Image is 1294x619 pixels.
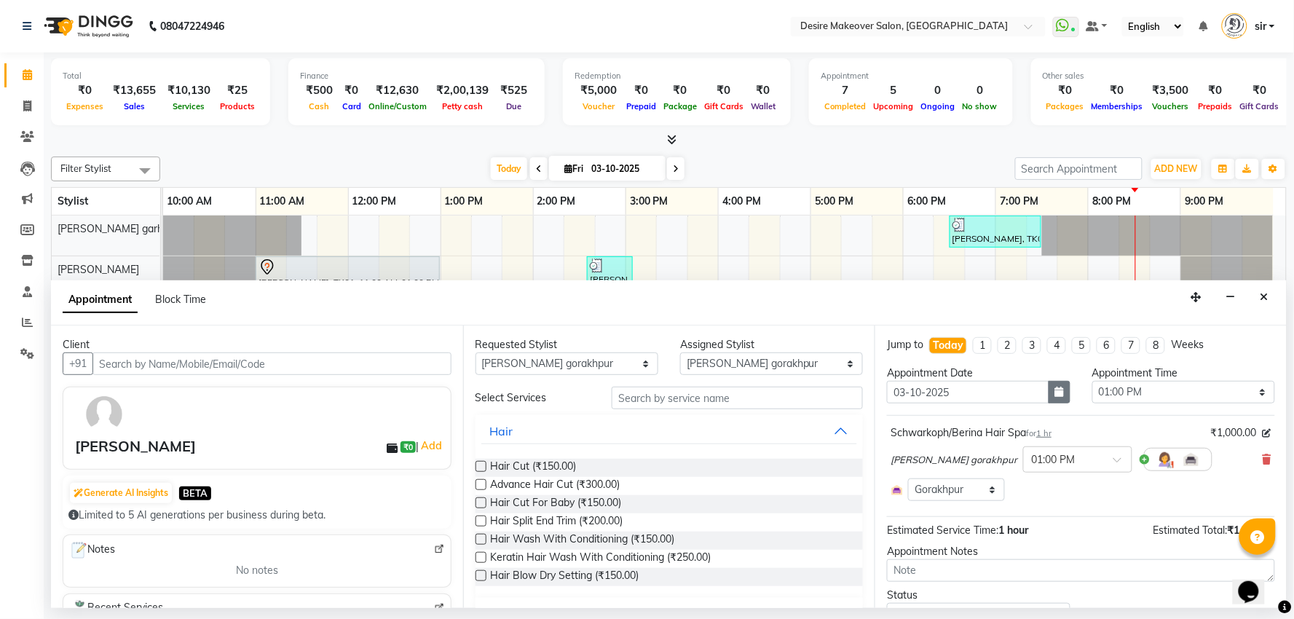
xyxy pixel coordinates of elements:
[416,437,444,454] span: |
[1183,451,1200,468] img: Interior.png
[170,101,209,111] span: Services
[660,101,701,111] span: Package
[811,191,857,212] a: 5:00 PM
[1097,337,1116,354] li: 6
[63,352,93,375] button: +91
[1047,337,1066,354] li: 4
[701,101,747,111] span: Gift Cards
[1195,101,1236,111] span: Prepaids
[63,287,138,313] span: Appointment
[579,101,618,111] span: Voucher
[216,82,259,99] div: ₹25
[534,191,580,212] a: 2:00 PM
[163,191,216,212] a: 10:00 AM
[236,563,278,578] span: No notes
[481,418,858,444] button: Hair
[491,550,711,568] span: Keratin Hair Wash With Conditioning (₹250.00)
[69,541,115,560] span: Notes
[179,486,211,500] span: BETA
[365,101,430,111] span: Online/Custom
[256,191,309,212] a: 11:00 AM
[162,82,216,99] div: ₹10,130
[37,6,137,47] img: logo
[1092,366,1275,381] div: Appointment Time
[502,101,525,111] span: Due
[1036,428,1052,438] span: 1 hr
[870,101,918,111] span: Upcoming
[1149,101,1193,111] span: Vouchers
[339,101,365,111] span: Card
[660,82,701,99] div: ₹0
[1146,337,1165,354] li: 8
[430,82,494,99] div: ₹2,00,139
[623,101,660,111] span: Prepaid
[1022,337,1041,354] li: 3
[491,459,577,477] span: Hair Cut (₹150.00)
[160,6,224,47] b: 08047224946
[92,352,451,375] input: Search by Name/Mobile/Email/Code
[438,101,486,111] span: Petty cash
[887,381,1049,403] input: yyyy-mm-dd
[63,101,107,111] span: Expenses
[441,191,487,212] a: 1:00 PM
[887,366,1070,381] div: Appointment Date
[216,101,259,111] span: Products
[491,477,620,495] span: Advance Hair Cut (₹300.00)
[494,82,533,99] div: ₹525
[1147,82,1195,99] div: ₹3,500
[891,484,904,497] img: Interior.png
[626,191,672,212] a: 3:00 PM
[1254,286,1275,309] button: Close
[1181,191,1227,212] a: 9:00 PM
[1236,101,1283,111] span: Gift Cards
[120,101,149,111] span: Sales
[891,453,1017,468] span: [PERSON_NAME] gorakhpur
[891,425,1052,441] div: Schwarkoph/Berina Hair Spa
[1263,429,1271,438] i: Edit price
[1121,337,1140,354] li: 7
[887,524,998,537] span: Estimated Service Time:
[821,82,870,99] div: 7
[561,163,587,174] span: Fri
[58,263,139,276] span: [PERSON_NAME]
[300,82,339,99] div: ₹500
[887,588,1070,603] div: Status
[490,422,513,440] div: Hair
[300,70,533,82] div: Finance
[69,600,163,618] span: Recent Services
[339,82,365,99] div: ₹0
[1043,82,1088,99] div: ₹0
[1043,101,1088,111] span: Packages
[680,337,863,352] div: Assigned Stylist
[306,101,334,111] span: Cash
[107,82,162,99] div: ₹13,655
[63,337,451,352] div: Client
[58,194,88,208] span: Stylist
[476,337,658,352] div: Requested Stylist
[701,82,747,99] div: ₹0
[349,191,401,212] a: 12:00 PM
[996,191,1042,212] a: 7:00 PM
[257,259,438,289] div: [PERSON_NAME], TK01, 11:00 AM-01:00 PM, Desire Protein/Bluetox Treatment
[887,544,1275,559] div: Appointment Notes
[575,82,623,99] div: ₹5,000
[1015,157,1143,180] input: Search Appointment
[419,437,444,454] a: Add
[70,483,172,503] button: Generate AI Insights
[155,293,206,306] span: Block Time
[918,101,959,111] span: Ongoing
[821,101,870,111] span: Completed
[587,158,660,180] input: 2025-10-03
[60,162,111,174] span: Filter Stylist
[401,441,416,453] span: ₹0
[1156,451,1174,468] img: Hairdresser.png
[1151,159,1202,179] button: ADD NEW
[1153,524,1228,537] span: Estimated Total:
[491,568,639,586] span: Hair Blow Dry Setting (₹150.00)
[1088,82,1147,99] div: ₹0
[998,337,1017,354] li: 2
[1088,101,1147,111] span: Memberships
[918,82,959,99] div: 0
[465,390,601,406] div: Select Services
[1043,70,1283,82] div: Other sales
